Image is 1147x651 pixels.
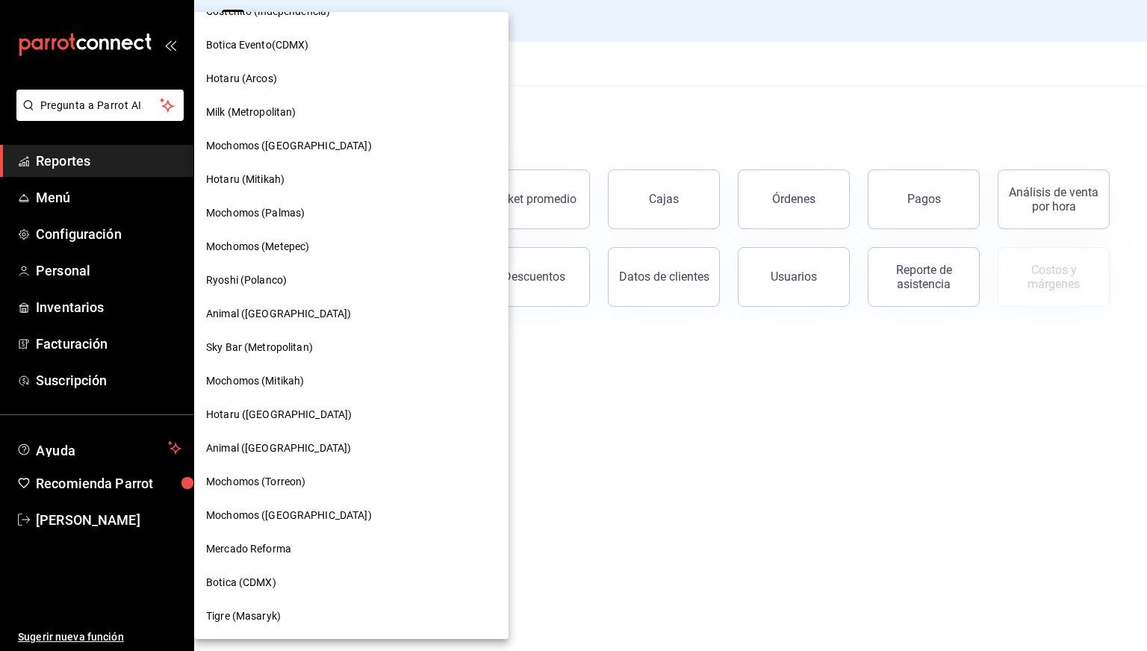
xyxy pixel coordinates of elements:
div: Hotaru (Arcos) [194,62,509,96]
span: Ryoshi (Polanco) [206,272,287,288]
div: Mochomos (Mitikah) [194,364,509,398]
span: Hotaru ([GEOGRAPHIC_DATA]) [206,407,352,423]
span: Botica (CDMX) [206,575,276,591]
div: Mercado Reforma [194,532,509,566]
span: Sky Bar (Metropolitan) [206,340,313,355]
div: Animal ([GEOGRAPHIC_DATA]) [194,297,509,331]
div: Sky Bar (Metropolitan) [194,331,509,364]
div: Botica Evento(CDMX) [194,28,509,62]
span: Animal ([GEOGRAPHIC_DATA]) [206,440,351,456]
span: Costeñito (independencia) [206,4,330,19]
span: Mochomos ([GEOGRAPHIC_DATA]) [206,138,372,154]
span: Botica Evento(CDMX) [206,37,309,53]
div: Hotaru ([GEOGRAPHIC_DATA]) [194,398,509,432]
div: Mochomos (Torreon) [194,465,509,499]
span: Milk (Metropolitan) [206,105,296,120]
div: Mochomos ([GEOGRAPHIC_DATA]) [194,499,509,532]
span: Mochomos (Mitikah) [206,373,304,389]
span: Hotaru (Arcos) [206,71,277,87]
div: Hotaru (Mitikah) [194,163,509,196]
span: Mochomos (Torreon) [206,474,305,490]
div: Mochomos ([GEOGRAPHIC_DATA]) [194,129,509,163]
span: Tigre (Masaryk) [206,608,281,624]
span: Mochomos (Palmas) [206,205,305,221]
span: Mochomos ([GEOGRAPHIC_DATA]) [206,508,372,523]
div: Ryoshi (Polanco) [194,264,509,297]
div: Botica (CDMX) [194,566,509,599]
div: Tigre (Masaryk) [194,599,509,633]
div: Milk (Metropolitan) [194,96,509,129]
div: Mochomos (Metepec) [194,230,509,264]
div: Mochomos (Palmas) [194,196,509,230]
span: Animal ([GEOGRAPHIC_DATA]) [206,306,351,322]
span: Hotaru (Mitikah) [206,172,285,187]
span: Mochomos (Metepec) [206,239,309,255]
div: Animal ([GEOGRAPHIC_DATA]) [194,432,509,465]
span: Mercado Reforma [206,541,291,557]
